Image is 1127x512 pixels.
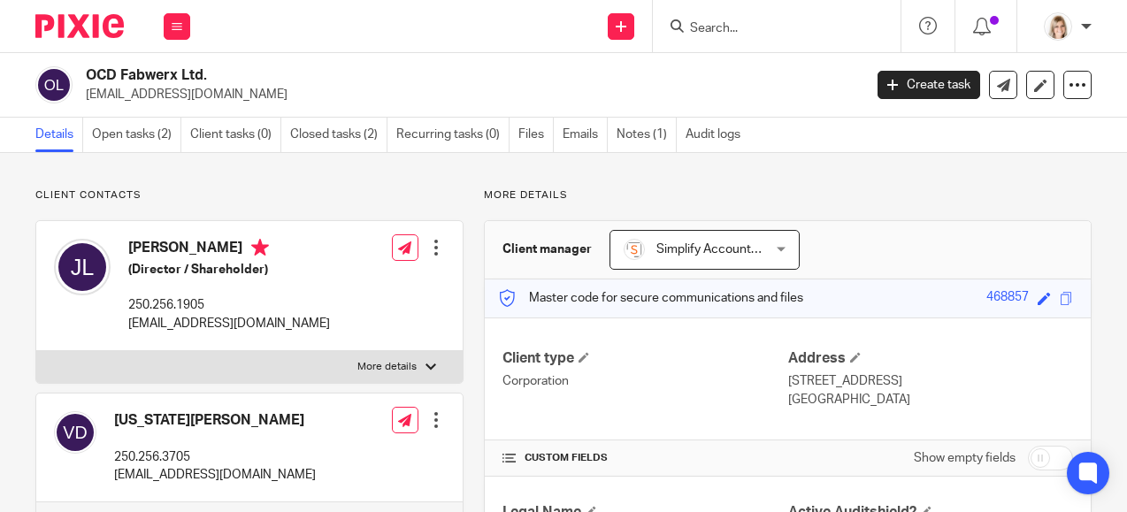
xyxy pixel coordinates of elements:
[788,391,1073,409] p: [GEOGRAPHIC_DATA]
[357,360,417,374] p: More details
[290,118,387,152] a: Closed tasks (2)
[788,372,1073,390] p: [STREET_ADDRESS]
[396,118,510,152] a: Recurring tasks (0)
[502,372,787,390] p: Corporation
[502,349,787,368] h4: Client type
[54,411,96,454] img: svg%3E
[617,118,677,152] a: Notes (1)
[624,239,645,260] img: Screenshot%202023-11-29%20141159.png
[484,188,1092,203] p: More details
[251,239,269,256] i: Primary
[114,466,316,484] p: [EMAIL_ADDRESS][DOMAIN_NAME]
[86,66,698,85] h2: OCD Fabwerx Ltd.
[190,118,281,152] a: Client tasks (0)
[128,239,330,261] h4: [PERSON_NAME]
[788,349,1073,368] h4: Address
[656,243,768,256] span: Simplify Accounting
[498,289,803,307] p: Master code for secure communications and files
[502,241,592,258] h3: Client manager
[502,451,787,465] h4: CUSTOM FIELDS
[35,14,124,38] img: Pixie
[128,315,330,332] p: [EMAIL_ADDRESS][DOMAIN_NAME]
[518,118,554,152] a: Files
[128,296,330,314] p: 250.256.1905
[35,118,83,152] a: Details
[878,71,980,99] a: Create task
[54,239,111,295] img: svg%3E
[114,411,316,430] h4: [US_STATE][PERSON_NAME]
[986,288,1029,309] div: 468857
[114,448,316,466] p: 250.256.3705
[128,261,330,279] h5: (Director / Shareholder)
[86,86,851,103] p: [EMAIL_ADDRESS][DOMAIN_NAME]
[92,118,181,152] a: Open tasks (2)
[686,118,749,152] a: Audit logs
[35,66,73,103] img: svg%3E
[1044,12,1072,41] img: Tayler%20Headshot%20Compressed%20Resized%202.jpg
[688,21,847,37] input: Search
[914,449,1016,467] label: Show empty fields
[35,188,464,203] p: Client contacts
[563,118,608,152] a: Emails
